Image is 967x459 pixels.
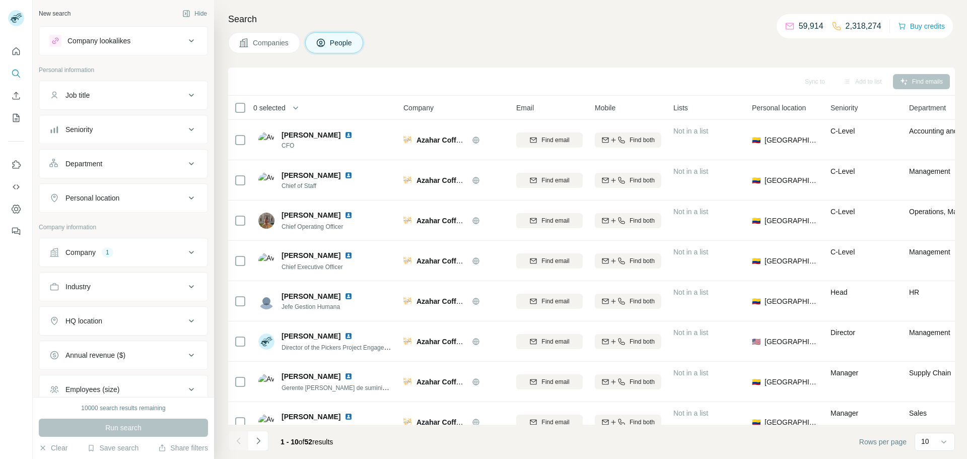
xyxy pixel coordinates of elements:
[330,38,353,48] span: People
[516,415,583,430] button: Find email
[630,418,655,427] span: Find both
[909,248,950,256] span: Management
[253,38,290,48] span: Companies
[630,337,655,346] span: Find both
[282,302,357,311] span: Jefe Gestion Humana
[846,20,881,32] p: 2,318,274
[39,117,208,142] button: Seniority
[765,417,818,427] span: [GEOGRAPHIC_DATA]
[403,217,411,225] img: Logo of Azahar Coffee Company
[65,247,96,257] div: Company
[417,136,498,144] span: Azahar Coffee Company
[673,369,708,377] span: Not in a list
[282,412,340,422] span: [PERSON_NAME]
[831,369,858,377] span: Manager
[282,371,340,381] span: [PERSON_NAME]
[909,167,950,175] span: Management
[8,156,24,174] button: Use Surfe on LinkedIn
[516,213,583,228] button: Find email
[541,337,569,346] span: Find email
[39,343,208,367] button: Annual revenue ($)
[595,173,661,188] button: Find both
[39,152,208,176] button: Department
[831,127,855,135] span: C-Level
[39,240,208,265] button: Company1
[898,19,945,33] button: Buy credits
[595,334,661,349] button: Find both
[67,36,130,46] div: Company lookalikes
[831,329,855,337] span: Director
[765,256,818,266] span: [GEOGRAPHIC_DATA]
[282,425,372,432] span: Administradora de punto de venta
[344,332,353,340] img: LinkedIn logo
[909,329,950,337] span: Management
[403,136,411,144] img: Logo of Azahar Coffee Company
[673,409,708,417] span: Not in a list
[282,223,343,230] span: Chief Operating Officer
[282,170,340,180] span: [PERSON_NAME]
[417,257,498,265] span: Azahar Coffee Company
[81,404,165,413] div: 10000 search results remaining
[8,109,24,127] button: My lists
[765,216,818,226] span: [GEOGRAPHIC_DATA]
[831,167,855,175] span: C-Level
[305,438,313,446] span: 52
[8,222,24,240] button: Feedback
[673,248,708,256] span: Not in a list
[39,83,208,107] button: Job title
[673,329,708,337] span: Not in a list
[541,256,569,266] span: Find email
[282,130,340,140] span: [PERSON_NAME]
[8,87,24,105] button: Enrich CSV
[417,176,498,184] span: Azahar Coffee Company
[673,103,688,113] span: Lists
[595,103,615,113] span: Mobile
[909,288,919,296] span: HR
[417,338,498,346] span: Azahar Coffee Company
[299,438,305,446] span: of
[403,176,411,184] img: Logo of Azahar Coffee Company
[39,186,208,210] button: Personal location
[282,210,340,220] span: [PERSON_NAME]
[102,248,113,257] div: 1
[516,103,534,113] span: Email
[253,103,286,113] span: 0 selected
[752,417,761,427] span: 🇨🇴
[417,297,498,305] span: Azahar Coffee Company
[344,251,353,259] img: LinkedIn logo
[403,378,411,386] img: Logo of Azahar Coffee Company
[673,167,708,175] span: Not in a list
[831,409,858,417] span: Manager
[831,288,847,296] span: Head
[65,316,102,326] div: HQ location
[799,20,823,32] p: 59,914
[417,217,498,225] span: Azahar Coffee Company
[595,374,661,389] button: Find both
[282,291,340,301] span: [PERSON_NAME]
[673,127,708,135] span: Not in a list
[630,377,655,386] span: Find both
[282,331,340,341] span: [PERSON_NAME]
[344,292,353,300] img: LinkedIn logo
[417,418,498,426] span: Azahar Coffee Company
[403,257,411,265] img: Logo of Azahar Coffee Company
[752,135,761,145] span: 🇨🇴
[281,438,333,446] span: results
[765,135,818,145] span: [GEOGRAPHIC_DATA]
[673,208,708,216] span: Not in a list
[258,172,274,188] img: Avatar
[39,29,208,53] button: Company lookalikes
[541,377,569,386] span: Find email
[282,181,357,190] span: Chief of Staff
[258,132,274,148] img: Avatar
[258,334,274,350] img: Avatar
[630,136,655,145] span: Find both
[158,443,208,453] button: Share filters
[8,64,24,83] button: Search
[752,296,761,306] span: 🇨🇴
[630,176,655,185] span: Find both
[752,216,761,226] span: 🇨🇴
[282,383,392,391] span: Gerente [PERSON_NAME] de suministro
[831,103,858,113] span: Seniority
[403,103,434,113] span: Company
